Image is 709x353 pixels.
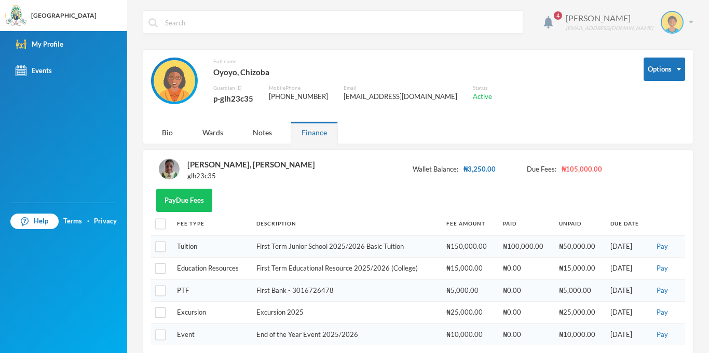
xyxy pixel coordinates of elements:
[291,121,338,144] div: Finance
[473,92,492,102] div: Active
[605,302,648,324] td: [DATE]
[87,216,89,227] div: ·
[213,58,492,65] div: Full name
[187,171,315,181] div: glh23c35
[172,235,252,258] td: Tuition
[554,302,605,324] td: ₦25,000.00
[562,164,602,175] span: ₦105,000.00
[653,263,671,274] button: Pay
[344,92,457,102] div: [EMAIL_ADDRESS][DOMAIN_NAME]
[441,302,497,324] td: ₦25,000.00
[554,235,605,258] td: ₦50,000.00
[159,159,180,179] img: STUDENT
[441,258,497,280] td: ₦15,000.00
[554,212,605,235] th: Unpaid
[172,212,252,235] th: Fee Type
[566,12,653,24] div: [PERSON_NAME]
[653,241,671,252] button: Pay
[192,121,234,144] div: Wards
[31,11,97,20] div: [GEOGRAPHIC_DATA]
[662,12,683,33] img: STUDENT
[554,11,562,20] span: 4
[605,258,648,280] td: [DATE]
[566,24,653,32] div: [EMAIL_ADDRESS][DOMAIN_NAME]
[527,164,556,175] span: Due Fees:
[251,235,441,258] td: First Term Junior School 2025/2026 Basic Tuition
[554,279,605,302] td: ₦5,000.00
[413,164,458,175] span: Wallet Balance:
[441,323,497,345] td: ₦10,000.00
[172,302,252,324] td: Excursion
[156,189,212,212] button: PayDue Fees
[151,121,184,144] div: Bio
[269,84,328,92] div: Mobile Phone
[187,158,315,171] div: [PERSON_NAME], [PERSON_NAME]
[213,84,253,92] div: Guardian ID
[605,279,648,302] td: [DATE]
[172,279,252,302] td: PTF
[172,323,252,345] td: Event
[154,60,195,102] img: GUARDIAN
[63,216,82,227] a: Terms
[10,214,59,229] a: Help
[554,323,605,345] td: ₦10,000.00
[463,164,496,175] span: ₦3,250.00
[605,235,648,258] td: [DATE]
[498,258,554,280] td: ₦0.00
[498,279,554,302] td: ₦0.00
[498,302,554,324] td: ₦0.00
[251,279,441,302] td: First Bank - 3016726478
[554,258,605,280] td: ₦15,000.00
[653,307,671,318] button: Pay
[16,39,63,50] div: My Profile
[441,212,497,235] th: Fee Amount
[242,121,283,144] div: Notes
[344,84,457,92] div: Email
[269,92,328,102] div: [PHONE_NUMBER]
[473,84,492,92] div: Status
[94,216,117,227] a: Privacy
[164,11,517,34] input: Search
[605,323,648,345] td: [DATE]
[16,65,52,76] div: Events
[172,258,252,280] td: Education Resources
[498,235,554,258] td: ₦100,000.00
[213,92,253,105] div: p-glh23c35
[653,329,671,341] button: Pay
[148,18,158,27] img: search
[644,58,685,81] button: Options
[251,212,441,235] th: Description
[498,212,554,235] th: Paid
[213,65,492,79] div: Oyoyo, Chizoba
[653,285,671,296] button: Pay
[251,323,441,345] td: End of the Year Event 2025/2026
[441,235,497,258] td: ₦150,000.00
[6,6,26,26] img: logo
[441,279,497,302] td: ₦5,000.00
[251,302,441,324] td: Excursion 2025
[605,212,648,235] th: Due Date
[251,258,441,280] td: First Term Educational Resource 2025/2026 (College)
[498,323,554,345] td: ₦0.00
